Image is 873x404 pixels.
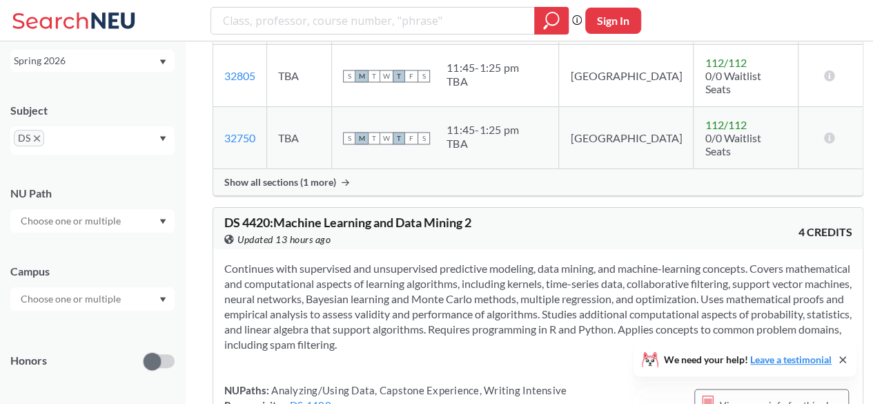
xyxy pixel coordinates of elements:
[343,132,355,144] span: S
[14,53,158,68] div: Spring 2026
[559,107,694,169] td: [GEOGRAPHIC_DATA]
[14,291,130,307] input: Choose one or multiple
[418,70,430,82] span: S
[10,209,175,233] div: Dropdown arrow
[559,45,694,107] td: [GEOGRAPHIC_DATA]
[405,70,418,82] span: F
[368,132,380,144] span: T
[159,297,166,302] svg: Dropdown arrow
[34,135,40,142] svg: X to remove pill
[14,213,130,229] input: Choose one or multiple
[705,56,746,69] span: 112 / 112
[664,355,832,365] span: We need your help!
[798,224,852,239] span: 4 CREDITS
[159,219,166,224] svg: Dropdown arrow
[447,123,519,137] div: 11:45 - 1:25 pm
[224,260,852,352] section: Continues with supervised and unsupervised predictive modeling, data mining, and machine-learning...
[14,130,44,146] span: DSX to remove pill
[10,287,175,311] div: Dropdown arrow
[447,61,519,75] div: 11:45 - 1:25 pm
[750,354,832,365] a: Leave a testimonial
[447,75,519,88] div: TBA
[10,50,175,72] div: Spring 2026Dropdown arrow
[705,118,746,131] span: 112 / 112
[368,70,380,82] span: T
[380,70,393,82] span: W
[224,69,255,82] a: 32805
[534,7,569,35] div: magnifying glass
[418,132,430,144] span: S
[393,132,405,144] span: T
[224,176,336,189] span: Show all sections (1 more)
[10,186,175,201] div: NU Path
[380,132,393,144] span: W
[269,383,567,396] span: Analyzing/Using Data, Capstone Experience, Writing Intensive
[224,215,471,230] span: DS 4420 : Machine Learning and Data Mining 2
[222,9,524,32] input: Class, professor, course number, "phrase"
[267,107,332,169] td: TBA
[159,59,166,65] svg: Dropdown arrow
[10,264,175,279] div: Campus
[237,231,331,247] span: Updated 13 hours ago
[355,132,368,144] span: M
[10,353,47,369] p: Honors
[267,45,332,107] td: TBA
[10,126,175,155] div: DSX to remove pillDropdown arrow
[224,131,255,144] a: 32750
[355,70,368,82] span: M
[159,136,166,142] svg: Dropdown arrow
[447,137,519,151] div: TBA
[393,70,405,82] span: T
[543,11,560,30] svg: magnifying glass
[405,132,418,144] span: F
[705,131,761,157] span: 0/0 Waitlist Seats
[213,169,863,195] div: Show all sections (1 more)
[343,70,355,82] span: S
[705,69,761,95] span: 0/0 Waitlist Seats
[10,103,175,118] div: Subject
[585,8,641,34] button: Sign In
